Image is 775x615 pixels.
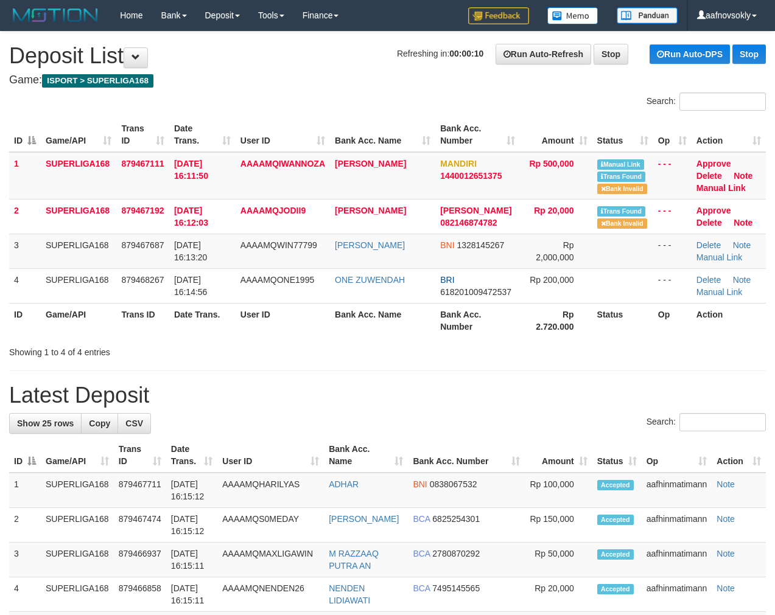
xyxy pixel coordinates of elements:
input: Search: [679,92,766,111]
td: 879467711 [114,473,166,508]
a: Note [733,275,751,285]
span: 879467192 [121,206,164,215]
a: Delete [696,240,721,250]
td: 2 [9,508,41,543]
span: Copy 1440012651375 to clipboard [440,171,502,181]
a: Note [717,514,735,524]
span: Copy 1328145267 to clipboard [457,240,504,250]
th: User ID: activate to sort column ascending [217,438,324,473]
td: AAAAMQMAXLIGAWIN [217,543,324,577]
td: SUPERLIGA168 [41,199,116,234]
th: Game/API: activate to sort column ascending [41,438,114,473]
th: Game/API [41,303,116,338]
th: Status: activate to sort column ascending [592,117,653,152]
span: Accepted [597,584,634,594]
span: BCA [413,514,430,524]
a: Note [717,479,735,489]
span: Bank is not match [597,218,647,229]
a: [PERSON_NAME] [335,159,406,169]
span: Rp 200,000 [530,275,573,285]
span: Copy 2780870292 to clipboard [432,549,480,558]
th: Bank Acc. Name: activate to sort column ascending [330,117,435,152]
div: Showing 1 to 4 of 4 entries [9,341,314,358]
span: BNI [413,479,427,489]
th: Op: activate to sort column ascending [653,117,692,152]
th: Game/API: activate to sort column ascending [41,117,116,152]
a: Note [734,171,752,181]
label: Search: [647,92,766,111]
span: [DATE] 16:13:20 [174,240,208,262]
a: ONE ZUWENDAH [335,275,405,285]
a: ADHAR [329,479,359,489]
td: - - - [653,268,692,303]
label: Search: [647,413,766,431]
th: ID: activate to sort column descending [9,438,41,473]
td: aafhinmatimann [642,577,712,612]
a: Approve [696,206,731,215]
span: Accepted [597,480,634,490]
span: Copy 6825254301 to clipboard [432,514,480,524]
td: 3 [9,234,41,268]
th: Bank Acc. Number [435,303,520,338]
td: SUPERLIGA168 [41,508,114,543]
span: 879467687 [121,240,164,250]
th: ID: activate to sort column descending [9,117,41,152]
td: 879466937 [114,543,166,577]
th: ID [9,303,41,338]
span: Refreshing in: [397,49,483,58]
span: Accepted [597,549,634,560]
a: Delete [696,275,721,285]
a: [PERSON_NAME] [329,514,399,524]
th: Status [592,303,653,338]
span: Show 25 rows [17,419,74,428]
span: Accepted [597,515,634,525]
td: SUPERLIGA168 [41,577,114,612]
span: BNI [440,240,454,250]
a: Run Auto-Refresh [496,44,591,64]
th: Bank Acc. Name: activate to sort column ascending [324,438,408,473]
img: panduan.png [617,7,678,24]
td: SUPERLIGA168 [41,268,116,303]
td: AAAAMQNENDEN26 [217,577,324,612]
a: Show 25 rows [9,413,82,434]
a: Manual Link [696,183,746,193]
a: Manual Link [696,287,743,297]
h1: Deposit List [9,44,766,68]
a: [PERSON_NAME] [335,240,405,250]
span: [DATE] 16:14:56 [174,275,208,297]
span: [DATE] 16:11:50 [174,159,208,181]
a: Manual Link [696,252,743,262]
span: Similar transaction found [597,206,646,217]
td: SUPERLIGA168 [41,473,114,508]
a: M RAZZAAQ PUTRA AN [329,549,379,571]
th: Status: activate to sort column ascending [592,438,642,473]
td: aafhinmatimann [642,473,712,508]
input: Search: [679,413,766,431]
th: Action [692,303,766,338]
th: Rp 2.720.000 [520,303,592,338]
span: 879468267 [121,275,164,285]
td: 3 [9,543,41,577]
td: [DATE] 16:15:12 [166,508,217,543]
th: Bank Acc. Number: activate to sort column ascending [435,117,520,152]
span: Rp 500,000 [529,159,573,169]
img: Feedback.jpg [468,7,529,24]
td: - - - [653,199,692,234]
span: Copy 618201009472537 to clipboard [440,287,511,297]
span: BCA [413,549,430,558]
span: CSV [125,419,143,428]
span: Copy 082146874782 to clipboard [440,218,497,228]
td: SUPERLIGA168 [41,152,116,200]
th: Action: activate to sort column ascending [712,438,766,473]
th: Date Trans. [169,303,236,338]
a: Stop [732,44,766,64]
td: Rp 150,000 [525,508,592,543]
span: Rp 2,000,000 [536,240,573,262]
span: [DATE] 16:12:03 [174,206,208,228]
span: BRI [440,275,454,285]
th: Bank Acc. Name [330,303,435,338]
th: Date Trans.: activate to sort column ascending [169,117,236,152]
td: - - - [653,152,692,200]
span: AAAAMQONE1995 [240,275,314,285]
a: Delete [696,171,722,181]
